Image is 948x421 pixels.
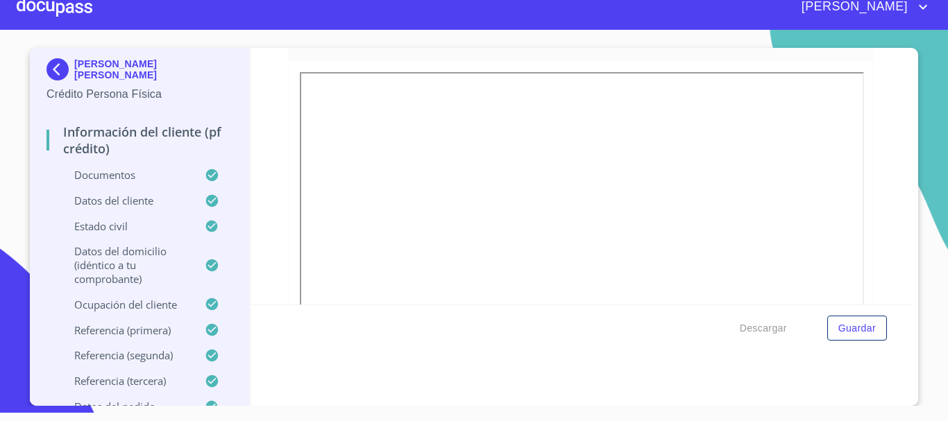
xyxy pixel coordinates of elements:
[734,316,793,341] button: Descargar
[46,323,205,337] p: Referencia (primera)
[46,298,205,311] p: Ocupación del Cliente
[46,219,205,233] p: Estado Civil
[46,374,205,388] p: Referencia (tercera)
[46,58,233,86] div: [PERSON_NAME] [PERSON_NAME]
[827,316,887,341] button: Guardar
[74,58,233,80] p: [PERSON_NAME] [PERSON_NAME]
[46,194,205,207] p: Datos del cliente
[740,320,787,337] span: Descargar
[46,399,205,413] p: Datos del pedido
[46,123,233,157] p: Información del cliente (PF crédito)
[46,168,205,182] p: Documentos
[46,244,205,286] p: Datos del domicilio (idéntico a tu comprobante)
[838,320,876,337] span: Guardar
[46,348,205,362] p: Referencia (segunda)
[46,86,233,103] p: Crédito Persona Física
[46,58,74,80] img: Docupass spot blue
